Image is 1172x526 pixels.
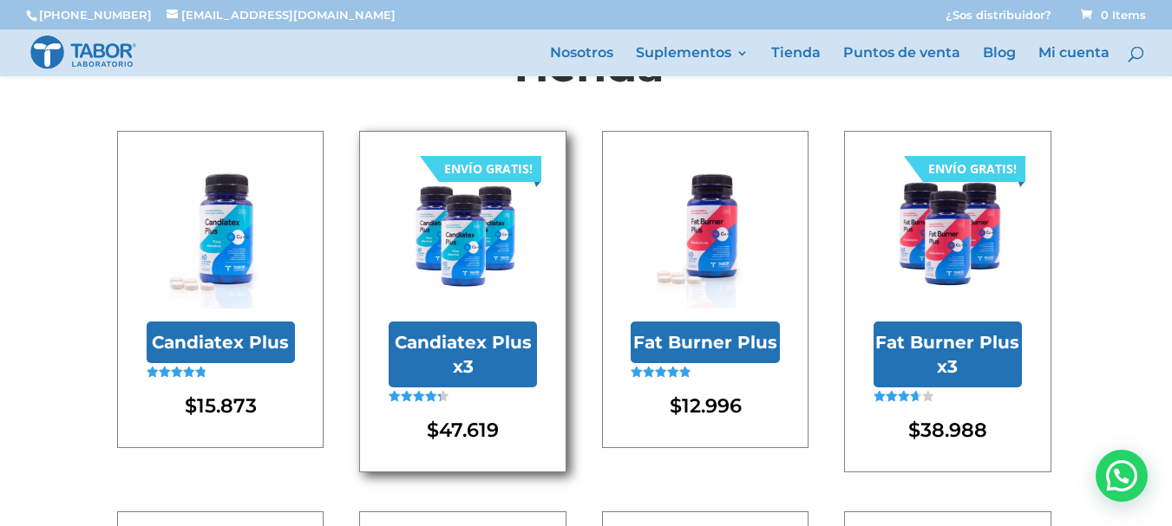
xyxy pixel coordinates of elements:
[946,10,1051,29] a: ¿Sos distribuidor?
[147,367,205,417] span: Valorado en de 5
[670,393,742,418] bdi: 12.996
[874,391,933,402] div: Valorado en 3.67 de 5
[631,367,690,417] span: Valorado en de 5
[185,393,257,418] bdi: 15.873
[444,156,533,182] div: ENVÍO GRATIS!
[147,367,206,378] div: Valorado en 4.85 de 5
[167,8,396,22] a: [EMAIL_ADDRESS][DOMAIN_NAME]
[1096,450,1148,502] div: Hola! Cómo puedo ayudarte? WhatsApp contact
[1077,8,1146,22] a: 0 Items
[185,393,197,418] span: $
[771,47,821,76] a: Tienda
[874,391,918,452] span: Valorado en de 5
[389,160,537,308] img: Candiatex Plus x3
[389,160,537,444] a: Candiatex Plus x3 ENVÍO GRATIS! Candiatex Plus x3Valorado en 4.36 de 5 $47.619
[427,418,499,442] bdi: 47.619
[928,156,1017,182] div: ENVÍO GRATIS!
[389,391,442,452] span: Valorado en de 5
[874,160,1022,444] a: Fat Burner Plus x3 ENVÍO GRATIS! Fat Burner Plus x3Valorado en 3.67 de 5 $38.988
[427,418,439,442] span: $
[550,47,613,76] a: Nosotros
[1081,8,1146,22] span: 0 Items
[874,321,1022,387] h2: Fat Burner Plus x3
[39,8,152,22] a: [PHONE_NUMBER]
[908,418,987,442] bdi: 38.988
[670,393,682,418] span: $
[147,160,295,419] a: Candiatex Plus con pastillasCandiatex PlusValorado en 4.85 de 5 $15.873
[631,160,779,419] a: Fat Burner Plus con pastillasFat Burner PlusValorado en 4.91 de 5 $12.996
[636,47,749,76] a: Suplementos
[389,391,449,402] div: Valorado en 4.36 de 5
[147,321,295,363] h2: Candiatex Plus
[147,160,295,308] img: Candiatex Plus con pastillas
[1038,47,1110,76] a: Mi cuenta
[983,47,1016,76] a: Blog
[389,321,537,387] h2: Candiatex Plus x3
[29,34,137,71] img: Laboratorio Tabor
[843,47,960,76] a: Puntos de venta
[874,160,1022,308] img: Fat Burner Plus x3
[631,367,691,378] div: Valorado en 4.91 de 5
[908,418,920,442] span: $
[631,160,779,308] img: Fat Burner Plus con pastillas
[631,321,779,363] h2: Fat Burner Plus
